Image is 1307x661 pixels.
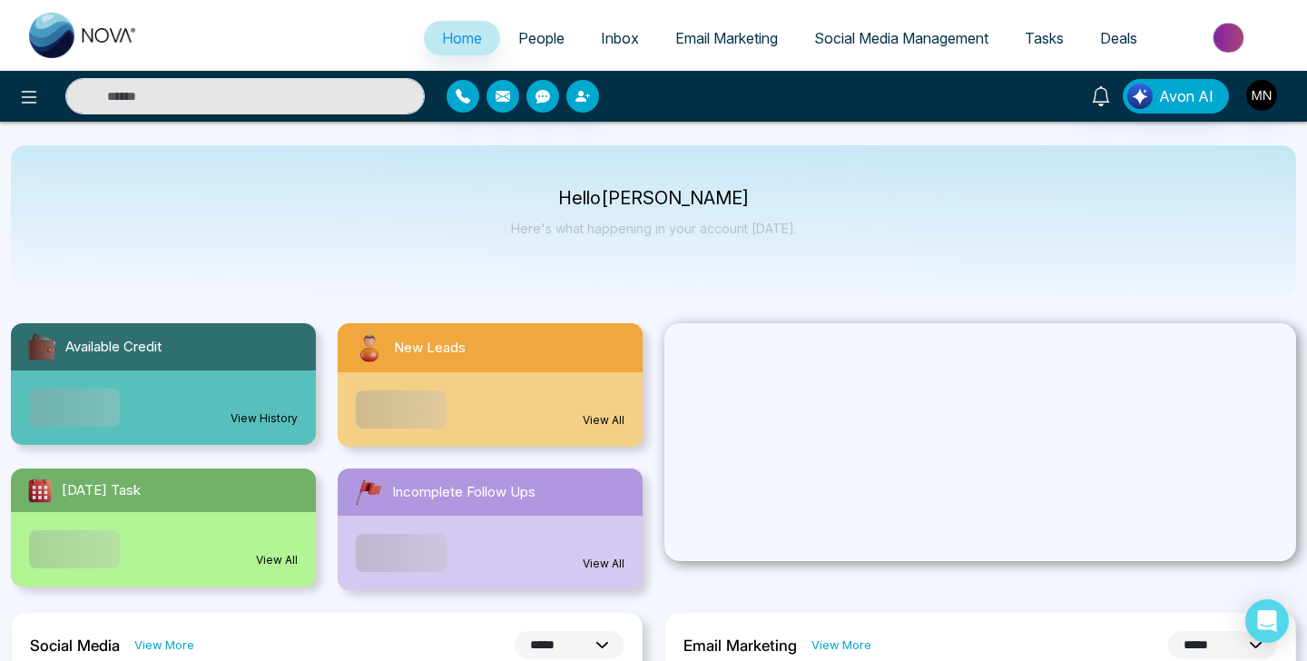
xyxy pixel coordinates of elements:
a: View All [256,552,298,568]
img: User Avatar [1246,80,1277,111]
img: Market-place.gif [1165,17,1296,58]
span: Avon AI [1159,85,1214,107]
button: Avon AI [1123,79,1229,113]
h2: Social Media [30,636,120,655]
a: Tasks [1007,21,1082,55]
p: Hello [PERSON_NAME] [511,191,797,206]
img: Lead Flow [1127,84,1153,109]
span: Email Marketing [675,29,778,47]
img: newLeads.svg [352,330,387,365]
a: Incomplete Follow UpsView All [327,469,653,590]
img: availableCredit.svg [25,330,58,363]
span: Incomplete Follow Ups [392,482,536,503]
a: Inbox [583,21,657,55]
a: View All [583,556,624,572]
img: Nova CRM Logo [29,13,138,58]
span: People [518,29,565,47]
a: View More [811,636,871,654]
span: Deals [1100,29,1137,47]
a: View History [231,410,298,427]
a: Email Marketing [657,21,796,55]
span: Inbox [601,29,639,47]
a: New LeadsView All [327,323,653,447]
h2: Email Marketing [683,636,797,655]
img: todayTask.svg [25,476,54,505]
span: Home [442,29,482,47]
a: View All [583,412,624,429]
span: New Leads [394,338,466,359]
span: Tasks [1025,29,1064,47]
a: People [500,21,583,55]
a: Home [424,21,500,55]
span: Social Media Management [814,29,988,47]
a: Deals [1082,21,1155,55]
img: followUps.svg [352,476,385,508]
a: View More [134,636,194,654]
div: Open Intercom Messenger [1245,599,1289,643]
a: Social Media Management [796,21,1007,55]
span: [DATE] Task [62,480,141,501]
span: Available Credit [65,337,162,358]
p: Here's what happening in your account [DATE]. [511,221,797,236]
